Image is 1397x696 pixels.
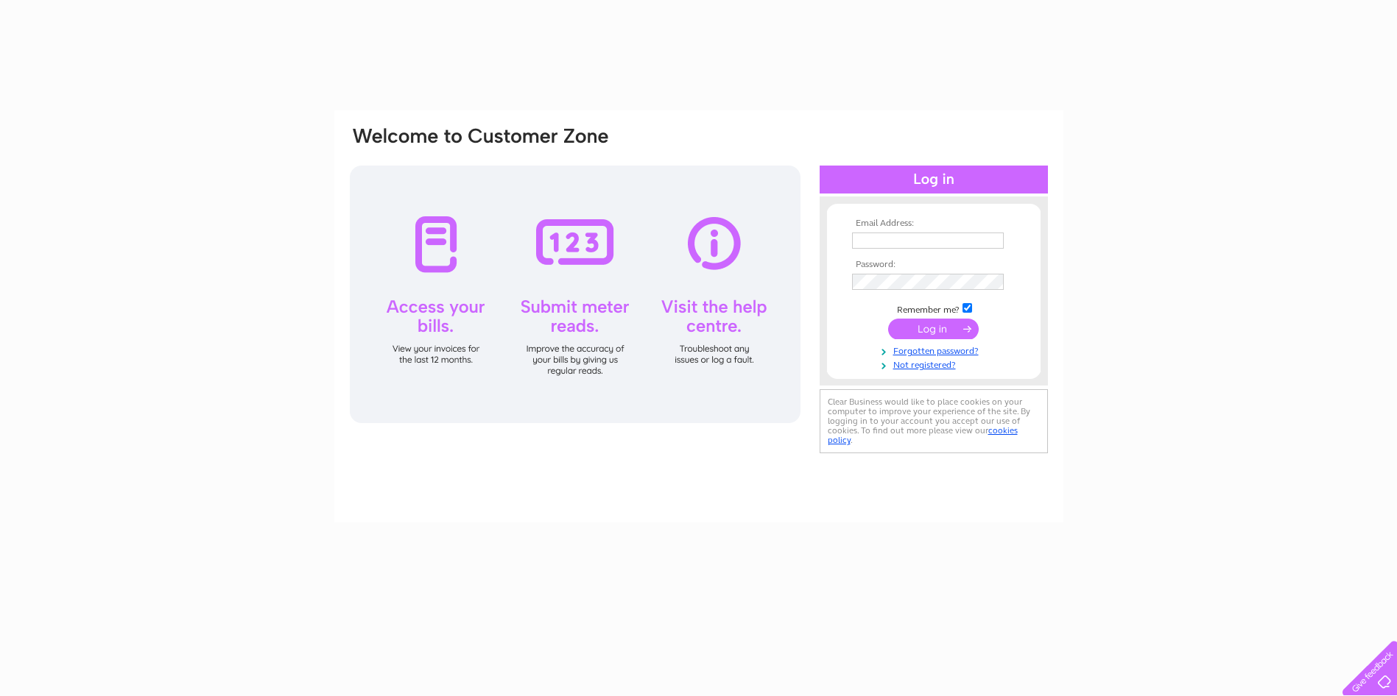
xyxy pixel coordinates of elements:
[888,319,979,339] input: Submit
[848,219,1019,229] th: Email Address:
[820,389,1048,453] div: Clear Business would like to place cookies on your computer to improve your experience of the sit...
[848,260,1019,270] th: Password:
[852,357,1019,371] a: Not registered?
[828,425,1018,445] a: cookies policy
[848,301,1019,316] td: Remember me?
[852,343,1019,357] a: Forgotten password?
